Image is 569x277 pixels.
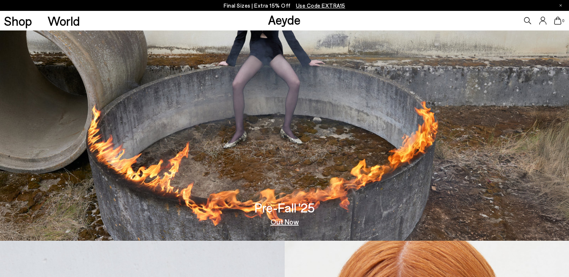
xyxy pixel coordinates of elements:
p: Final Sizes | Extra 15% Off [224,1,345,10]
a: 0 [554,17,561,25]
a: Shop [4,15,32,27]
h3: Pre-Fall '25 [255,201,315,214]
a: World [48,15,80,27]
span: 0 [561,19,565,23]
a: Out Now [271,218,299,225]
a: Aeyde [268,12,301,27]
span: Navigate to /collections/ss25-final-sizes [296,2,345,9]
